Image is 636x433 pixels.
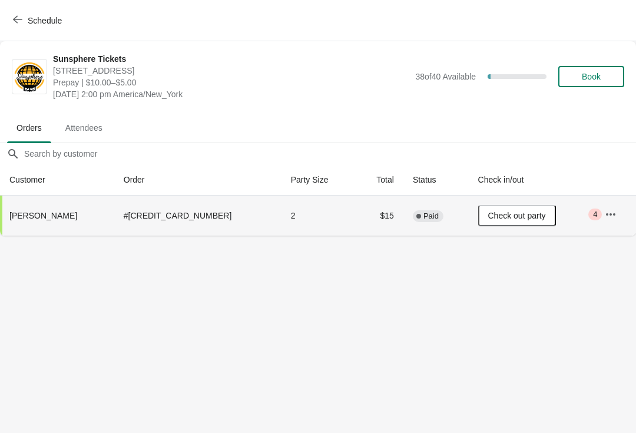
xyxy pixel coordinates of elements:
span: Paid [423,211,439,221]
span: Prepay | $10.00–$5.00 [53,77,409,88]
span: [DATE] 2:00 pm America/New_York [53,88,409,100]
span: 38 of 40 Available [415,72,476,81]
span: Orders [7,117,51,138]
span: Attendees [56,117,112,138]
span: [STREET_ADDRESS] [53,65,409,77]
th: Check in/out [469,164,596,196]
span: [PERSON_NAME] [9,211,77,220]
span: Sunsphere Tickets [53,53,409,65]
span: Check out party [488,211,546,220]
td: 2 [281,196,356,236]
input: Search by customer [24,143,636,164]
span: Schedule [28,16,62,25]
td: # [CREDIT_CARD_NUMBER] [114,196,281,236]
span: Book [582,72,601,81]
span: 4 [593,210,597,219]
td: $15 [356,196,403,236]
th: Party Size [281,164,356,196]
th: Order [114,164,281,196]
button: Schedule [6,10,71,31]
button: Book [558,66,624,87]
button: Check out party [478,205,556,226]
th: Total [356,164,403,196]
img: Sunsphere Tickets [12,61,47,93]
th: Status [403,164,469,196]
